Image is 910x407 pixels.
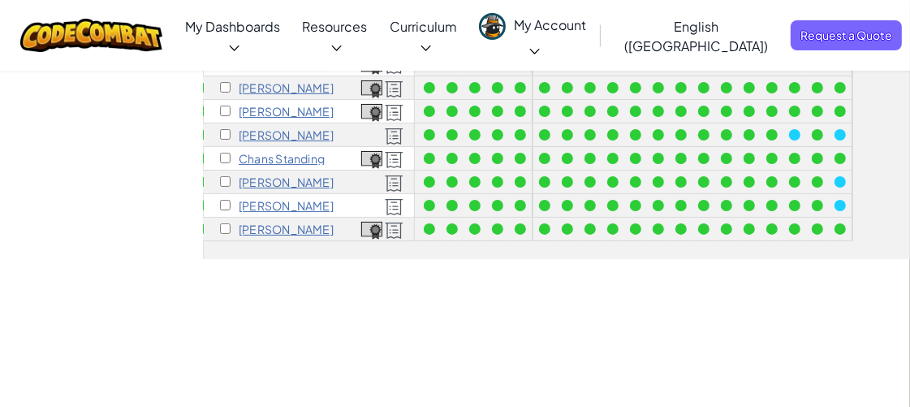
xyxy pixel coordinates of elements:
img: Licensed [385,198,403,216]
p: lucius w [239,199,334,212]
a: English ([GEOGRAPHIC_DATA]) [606,4,787,67]
img: Licensed [385,175,403,193]
a: View Course Completion Certificate [361,54,382,73]
img: Licensed [385,104,403,122]
p: Chans Standing [239,152,325,165]
img: certificate-icon.png [361,222,382,240]
a: Request a Quote [791,20,902,50]
img: avatar [479,13,506,40]
span: English ([GEOGRAPHIC_DATA]) [624,18,768,54]
a: View Course Completion Certificate [361,149,382,167]
span: My Dashboards [185,18,280,35]
a: Curriculum [378,4,468,67]
p: Aaliyah B White [239,223,334,236]
a: Resources [291,4,379,67]
img: Licensed [385,128,403,145]
img: Licensed [385,222,403,240]
img: certificate-icon.png [361,151,382,169]
p: Wilfredo SANCHEZ [239,128,334,141]
img: certificate-icon.png [361,104,382,122]
a: View Course Completion Certificate [361,102,382,120]
span: My Account [514,16,586,58]
img: certificate-icon.png [361,80,382,98]
img: Licensed [385,80,403,98]
span: Curriculum [390,18,457,35]
a: View Course Completion Certificate [361,219,382,238]
p: Zander Toavs [239,175,334,188]
img: CodeCombat logo [20,19,162,52]
a: View Course Completion Certificate [361,78,382,97]
a: My Dashboards [175,4,291,67]
span: Resources [302,18,367,35]
p: Timothy A Onstad [239,81,334,94]
p: Zachary Ricker [239,105,334,118]
img: Licensed [385,151,403,169]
